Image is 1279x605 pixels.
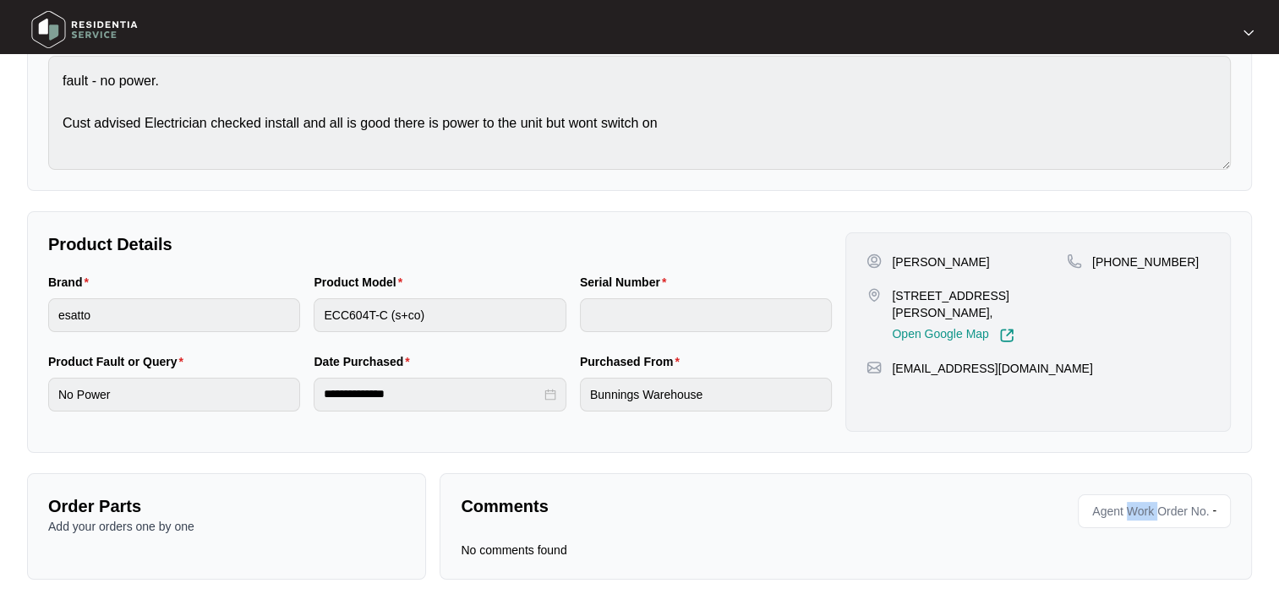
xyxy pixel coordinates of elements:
[48,494,405,518] p: Order Parts
[892,253,989,270] p: [PERSON_NAME]
[1212,499,1223,524] p: -
[314,274,409,291] label: Product Model
[1085,499,1209,524] span: Agent Work Order No.
[866,253,882,269] img: user-pin
[48,518,405,535] p: Add your orders one by one
[1067,253,1082,269] img: map-pin
[48,378,300,412] input: Product Fault or Query
[580,298,832,332] input: Serial Number
[48,274,96,291] label: Brand
[999,328,1014,343] img: Link-External
[48,56,1231,170] textarea: fault - no power. Cust advised Electrician checked install and all is good there is power to the ...
[461,542,566,559] p: No comments found
[892,328,1014,343] a: Open Google Map
[48,232,832,256] p: Product Details
[580,378,832,412] input: Purchased From
[580,274,673,291] label: Serial Number
[314,298,566,332] input: Product Model
[866,360,882,375] img: map-pin
[580,353,686,370] label: Purchased From
[866,287,882,302] img: map-pin
[1092,253,1199,270] p: [PHONE_NUMBER]
[48,298,300,332] input: Brand
[314,353,416,370] label: Date Purchased
[25,4,144,55] img: residentia service logo
[48,353,190,370] label: Product Fault or Query
[1243,29,1254,37] img: dropdown arrow
[461,494,834,518] p: Comments
[324,385,540,403] input: Date Purchased
[892,287,1067,321] p: [STREET_ADDRESS][PERSON_NAME],
[892,360,1092,377] p: [EMAIL_ADDRESS][DOMAIN_NAME]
